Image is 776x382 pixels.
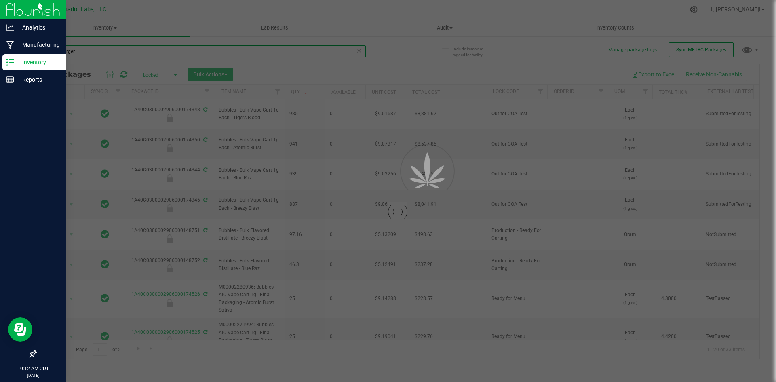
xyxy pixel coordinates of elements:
inline-svg: Reports [6,76,14,84]
inline-svg: Manufacturing [6,41,14,49]
p: Manufacturing [14,40,63,50]
inline-svg: Inventory [6,58,14,66]
p: Analytics [14,23,63,32]
p: 10:12 AM CDT [4,365,63,372]
p: [DATE] [4,372,63,378]
p: Inventory [14,57,63,67]
inline-svg: Analytics [6,23,14,32]
p: Reports [14,75,63,84]
iframe: Resource center [8,317,32,342]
